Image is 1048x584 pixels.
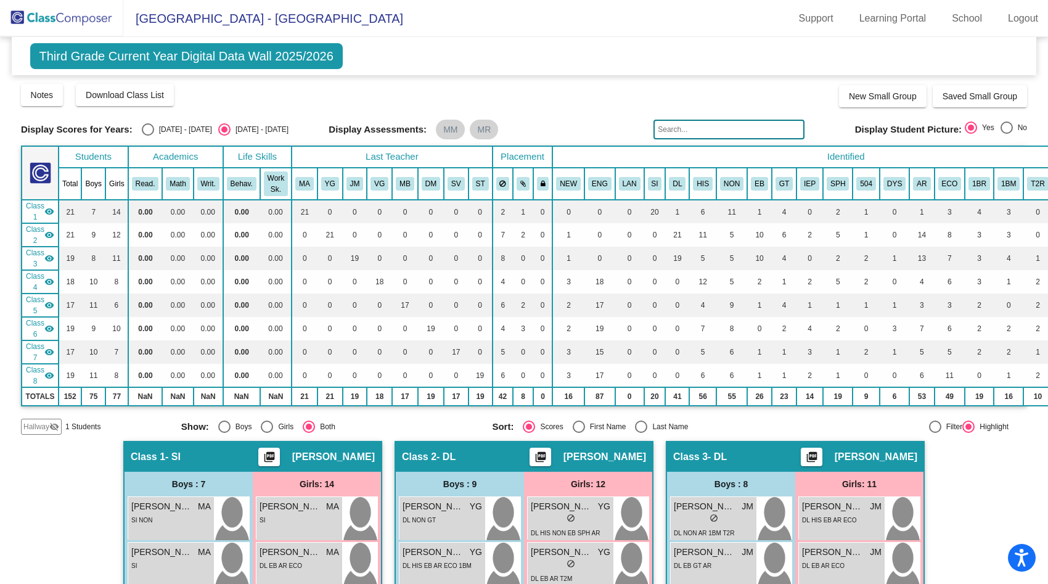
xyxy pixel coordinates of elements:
th: Tier 1B Reading [965,168,994,200]
td: 0 [880,223,909,247]
button: NEW [556,177,581,191]
td: 0.00 [260,294,292,317]
td: 0 [418,294,444,317]
mat-icon: picture_as_pdf [804,451,819,468]
button: Saved Small Group [933,85,1027,107]
button: SI [648,177,662,191]
td: 6 [935,270,965,294]
td: 2 [853,247,880,270]
td: 0 [343,200,367,223]
td: 8 [493,247,514,270]
td: 0 [444,294,469,317]
td: 4 [772,247,796,270]
td: 7 [493,223,514,247]
td: 0 [343,223,367,247]
td: 2 [513,223,533,247]
td: 0.00 [128,294,163,317]
td: 4 [772,200,796,223]
td: 2 [552,294,584,317]
th: At-Risk [909,168,934,200]
a: Support [789,9,843,28]
button: Behav. [227,177,256,191]
td: 0 [292,294,317,317]
td: 13 [909,247,934,270]
td: 0.00 [194,200,223,223]
span: Display Assessments: [329,124,427,135]
th: Spanish Immersion [644,168,666,200]
td: 0 [880,270,909,294]
td: 0 [994,294,1023,317]
td: 14 [909,223,934,247]
td: Victoria Garcia - Eng, EB [22,270,59,294]
span: New Small Group [849,91,917,101]
td: 0.00 [194,294,223,317]
span: Display Student Picture: [855,124,962,135]
td: 0 [343,294,367,317]
button: EB [751,177,768,191]
td: 0 [880,200,909,223]
td: 19 [343,247,367,270]
span: Class 3 [26,247,44,269]
td: 2 [747,270,772,294]
td: 3 [909,294,934,317]
td: 9 [81,223,105,247]
button: MA [295,177,314,191]
div: [DATE] - [DATE] [231,124,289,135]
td: 0 [533,247,553,270]
th: Manpreet Behl [392,168,418,200]
button: New Small Group [839,85,927,107]
button: MB [396,177,414,191]
td: 7 [935,247,965,270]
button: Math [166,177,189,191]
td: 21 [59,200,81,223]
span: Class 5 [26,294,44,316]
th: English Class [584,168,615,200]
button: Notes [21,84,63,106]
button: Print Students Details [258,448,280,466]
td: 2 [796,270,823,294]
td: 2 [853,270,880,294]
th: Sasha Vargas [444,168,469,200]
td: 0 [584,200,615,223]
th: Life Skills [223,146,292,168]
button: 1BM [997,177,1020,191]
td: Jeannette Myers - DL [22,247,59,270]
th: Boys [81,168,105,200]
td: 0.00 [162,270,193,294]
th: Emergent Bilingual [747,168,772,200]
td: 0 [392,223,418,247]
button: SV [448,177,465,191]
td: 1 [747,200,772,223]
td: 0 [513,247,533,270]
button: LAN [619,177,641,191]
td: 0 [469,270,493,294]
th: Sarah Tragord [469,168,493,200]
td: 0 [418,270,444,294]
td: 0 [615,200,644,223]
td: 0.00 [162,223,193,247]
th: Individualized Education Plan [796,168,823,200]
mat-icon: visibility [44,230,54,240]
th: Speech Only [823,168,853,200]
th: Maricarmen Aguilera [292,168,317,200]
td: 1 [772,270,796,294]
button: 504 [856,177,876,191]
td: 0 [444,247,469,270]
td: 0.00 [128,270,163,294]
td: 17 [59,294,81,317]
button: Read. [132,177,159,191]
td: 0.00 [162,247,193,270]
td: 1 [796,294,823,317]
td: 19 [665,247,689,270]
td: 0.00 [260,200,292,223]
button: ST [472,177,489,191]
td: 1 [880,294,909,317]
td: 0 [469,294,493,317]
td: 1 [513,200,533,223]
th: Victoria Garcia [367,168,392,200]
td: 1 [552,223,584,247]
td: 2 [796,223,823,247]
td: 10 [747,223,772,247]
td: 0 [615,223,644,247]
td: 0 [392,200,418,223]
